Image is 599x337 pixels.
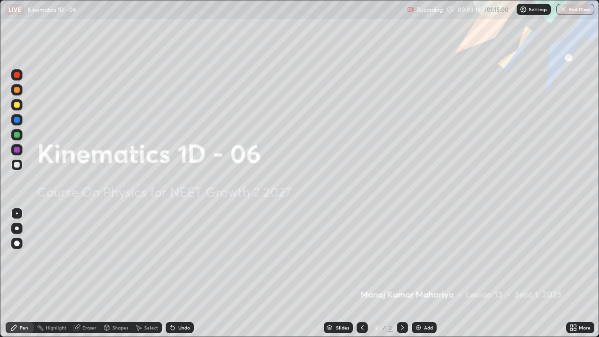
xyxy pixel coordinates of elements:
p: Kinematics 1D - 06 [28,6,76,13]
div: Highlight [46,325,66,330]
div: Undo [178,325,190,330]
div: More [579,325,591,330]
div: Slides [336,325,349,330]
img: recording.375f2c34.svg [407,6,415,13]
img: class-settings-icons [519,6,527,13]
div: Select [144,325,158,330]
div: Add [424,325,433,330]
div: Shapes [112,325,128,330]
p: LIVE [8,6,21,13]
p: Settings [529,7,547,12]
img: add-slide-button [415,324,422,331]
p: Recording [416,6,443,13]
button: End Class [556,4,594,15]
div: / [383,325,386,330]
div: 2 [372,325,381,330]
div: 2 [387,323,393,332]
div: Eraser [82,325,96,330]
img: end-class-cross [560,6,567,13]
div: Pen [20,325,28,330]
